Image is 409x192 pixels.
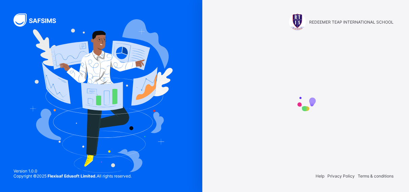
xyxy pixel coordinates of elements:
[358,173,393,179] span: Terms & conditions
[13,13,64,27] img: SAFSIMS Logo
[48,173,97,179] strong: Flexisaf Edusoft Limited.
[316,173,324,179] span: Help
[289,13,306,30] img: REDEEMER TEAP INTERNATIONAL SCHOOL
[13,168,132,173] span: Version 1.0.0
[30,19,173,173] img: Hero Image
[309,20,393,25] span: REDEEMER TEAP INTERNATIONAL SCHOOL
[327,173,355,179] span: Privacy Policy
[13,173,132,179] span: Copyright © 2025 All rights reserved.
